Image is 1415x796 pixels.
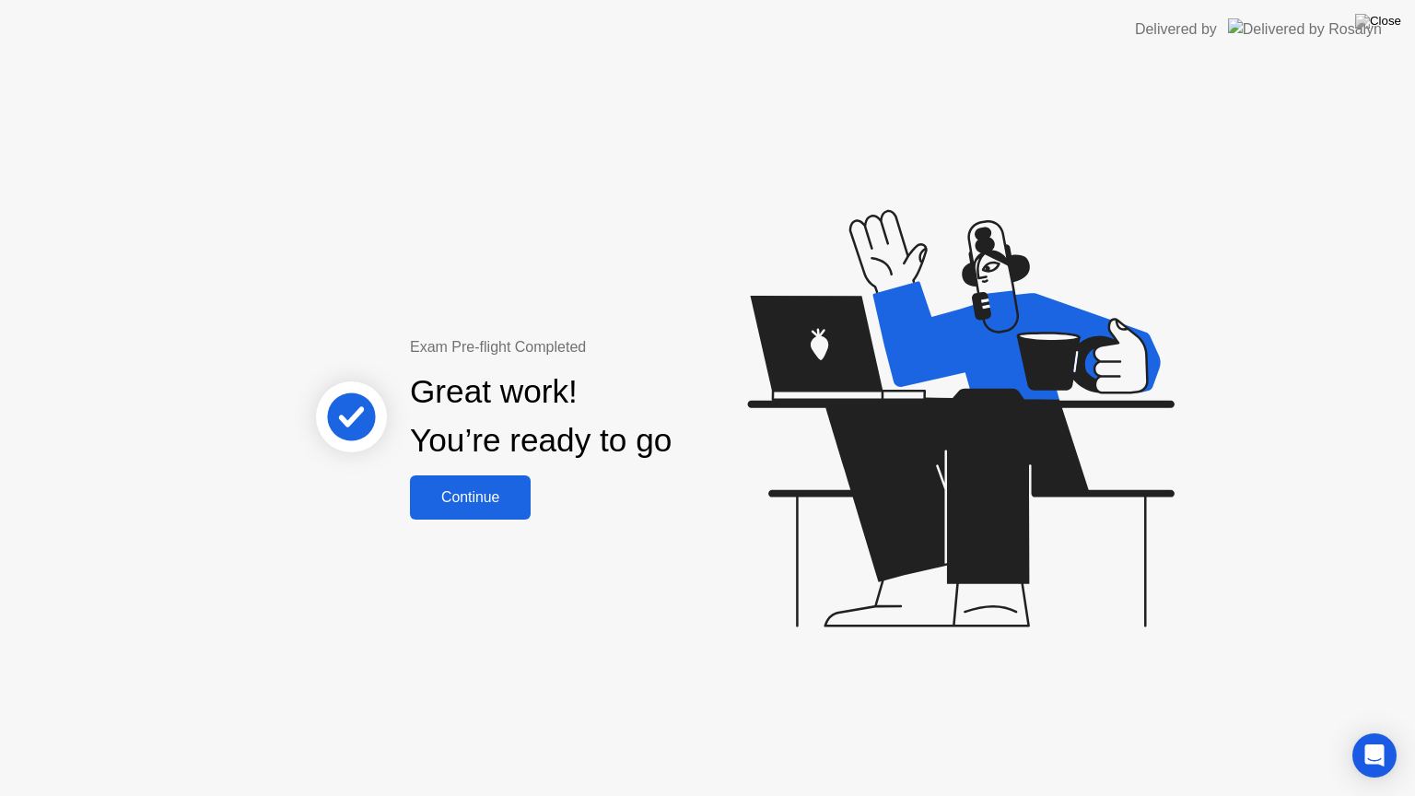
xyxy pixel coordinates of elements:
[415,489,525,506] div: Continue
[1228,18,1382,40] img: Delivered by Rosalyn
[410,475,531,520] button: Continue
[1352,733,1397,778] div: Open Intercom Messenger
[1135,18,1217,41] div: Delivered by
[1355,14,1401,29] img: Close
[410,336,790,358] div: Exam Pre-flight Completed
[410,368,672,465] div: Great work! You’re ready to go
